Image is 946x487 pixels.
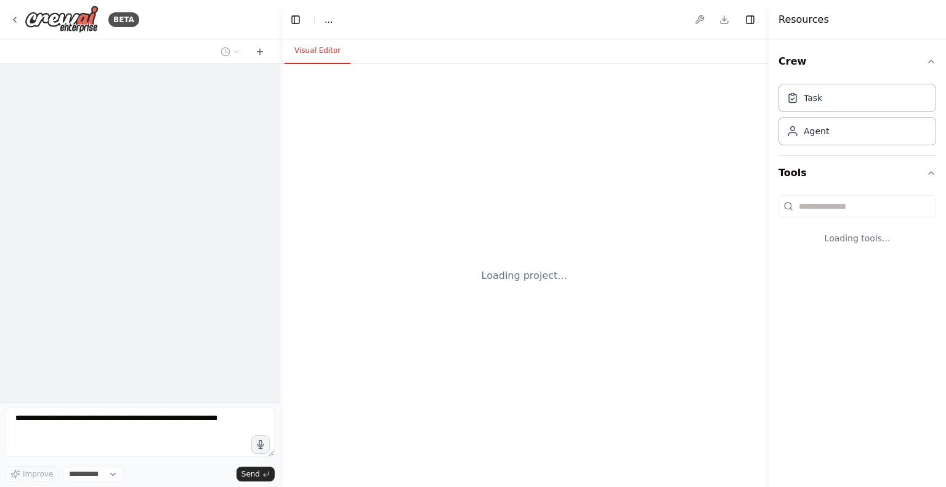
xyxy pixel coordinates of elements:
[25,6,99,33] img: Logo
[251,435,270,454] button: Click to speak your automation idea
[742,11,759,28] button: Hide right sidebar
[216,44,245,59] button: Switch to previous chat
[778,44,936,79] button: Crew
[250,44,270,59] button: Start a new chat
[804,92,822,104] div: Task
[778,79,936,155] div: Crew
[778,222,936,254] div: Loading tools...
[287,11,304,28] button: Hide left sidebar
[285,38,350,64] button: Visual Editor
[5,466,59,482] button: Improve
[325,14,333,26] nav: breadcrumb
[23,469,53,479] span: Improve
[778,190,936,264] div: Tools
[778,156,936,190] button: Tools
[241,469,260,479] span: Send
[325,14,333,26] span: ...
[778,12,829,27] h4: Resources
[482,268,567,283] div: Loading project...
[236,467,275,481] button: Send
[804,125,829,137] div: Agent
[108,12,139,27] div: BETA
